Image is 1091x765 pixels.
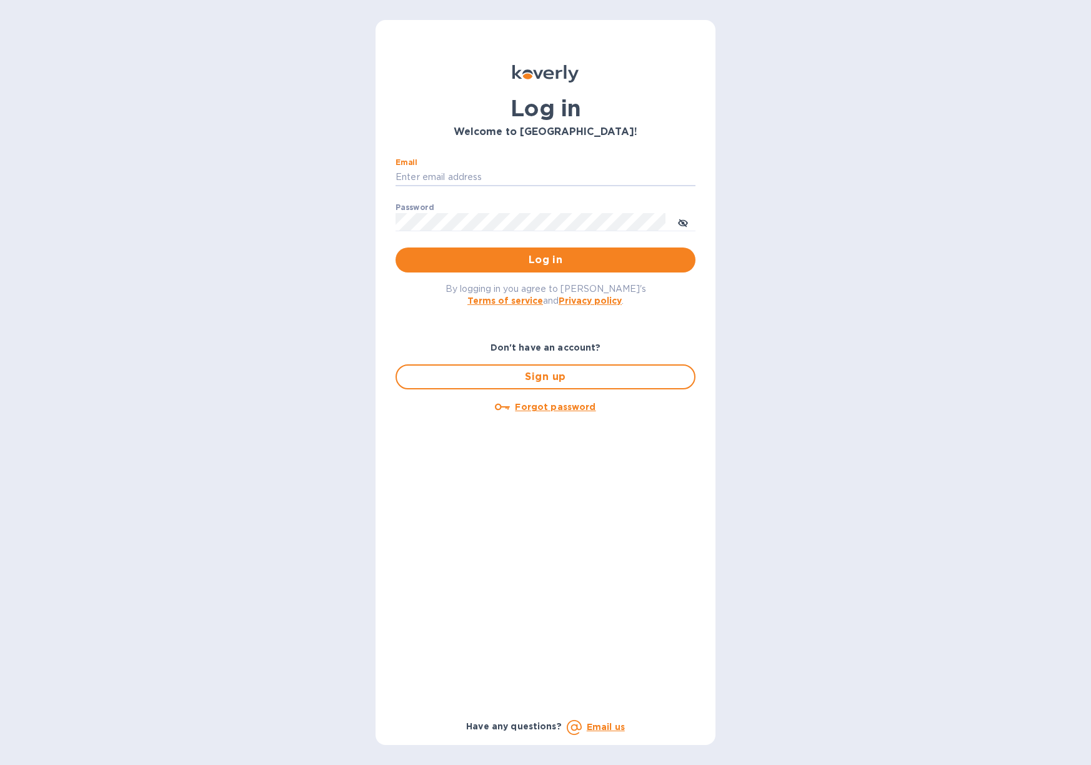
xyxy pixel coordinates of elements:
[396,95,695,121] h1: Log in
[515,402,595,412] u: Forgot password
[491,342,601,352] b: Don't have an account?
[396,204,434,211] label: Password
[446,284,646,306] span: By logging in you agree to [PERSON_NAME]'s and .
[512,65,579,82] img: Koverly
[396,168,695,187] input: Enter email address
[406,252,685,267] span: Log in
[407,369,684,384] span: Sign up
[396,126,695,138] h3: Welcome to [GEOGRAPHIC_DATA]!
[466,721,562,731] b: Have any questions?
[396,159,417,166] label: Email
[670,209,695,234] button: toggle password visibility
[587,722,625,732] a: Email us
[559,296,622,306] a: Privacy policy
[396,247,695,272] button: Log in
[467,296,543,306] a: Terms of service
[396,364,695,389] button: Sign up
